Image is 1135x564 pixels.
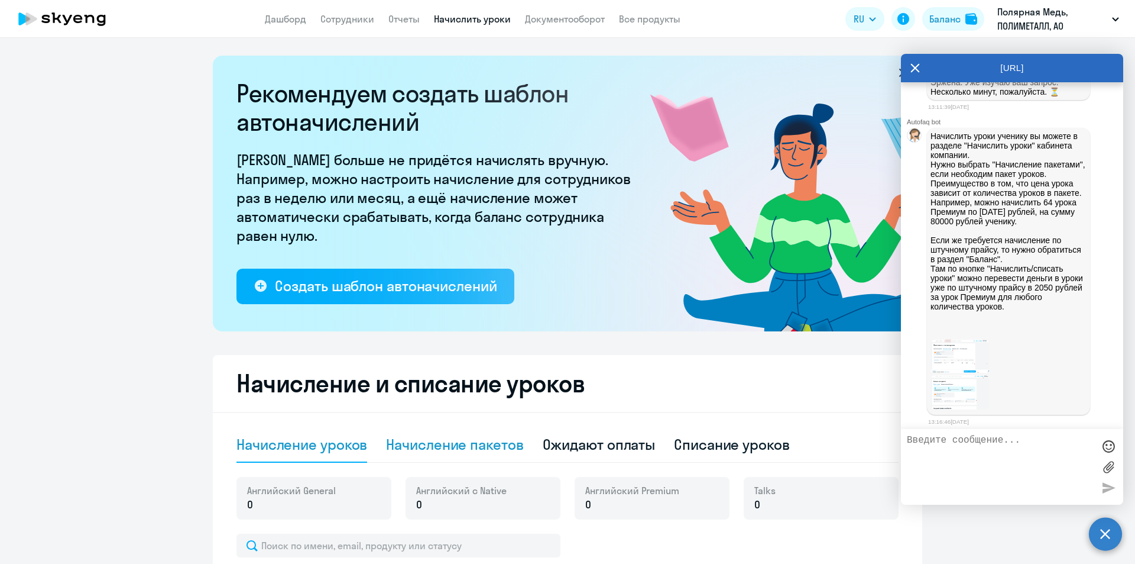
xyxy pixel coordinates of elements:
span: Английский Premium [585,484,679,497]
time: 13:11:39[DATE] [928,104,969,110]
img: image.png [930,375,990,409]
span: Английский с Native [416,484,507,497]
a: Сотрудники [320,13,374,25]
div: Баланс [929,12,961,26]
button: Полярная Медь, ПОЛИМЕТАЛЛ, АО [991,5,1125,33]
a: Все продукты [619,13,680,25]
div: Начисление уроков [236,435,367,454]
div: Списание уроков [674,435,790,454]
div: Autofaq bot [907,118,1123,125]
img: balance [965,13,977,25]
time: 13:16:46[DATE] [928,418,969,425]
div: Создать шаблон автоначислений [275,276,497,295]
p: [PERSON_NAME] больше не придётся начислять вручную. Например, можно настроить начисление для сотр... [236,150,638,245]
span: 0 [754,497,760,513]
h2: Начисление и списание уроков [236,369,899,398]
a: Документооборот [525,13,605,25]
span: RU [854,12,864,26]
a: Отчеты [388,13,420,25]
button: Создать шаблон автоначислений [236,269,514,304]
span: 0 [585,497,591,513]
a: Дашборд [265,13,306,25]
label: Лимит 10 файлов [1100,458,1117,476]
span: Talks [754,484,776,497]
h2: Рекомендуем создать шаблон автоначислений [236,79,638,136]
input: Поиск по имени, email, продукту или статусу [236,534,560,557]
img: bot avatar [907,128,922,146]
img: image.png [930,340,990,373]
a: Начислить уроки [434,13,511,25]
p: Начислить уроки ученику вы можете в разделе "Начислить уроки" кабинета компании. Нужно выбрать "Н... [930,131,1087,340]
span: Английский General [247,484,336,497]
div: Начисление пакетов [386,435,523,454]
button: RU [845,7,884,31]
span: 0 [247,497,253,513]
span: 0 [416,497,422,513]
div: Ожидают оплаты [543,435,656,454]
p: Полярная Медь, ПОЛИМЕТАЛЛ, АО [997,5,1107,33]
button: Балансbalance [922,7,984,31]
